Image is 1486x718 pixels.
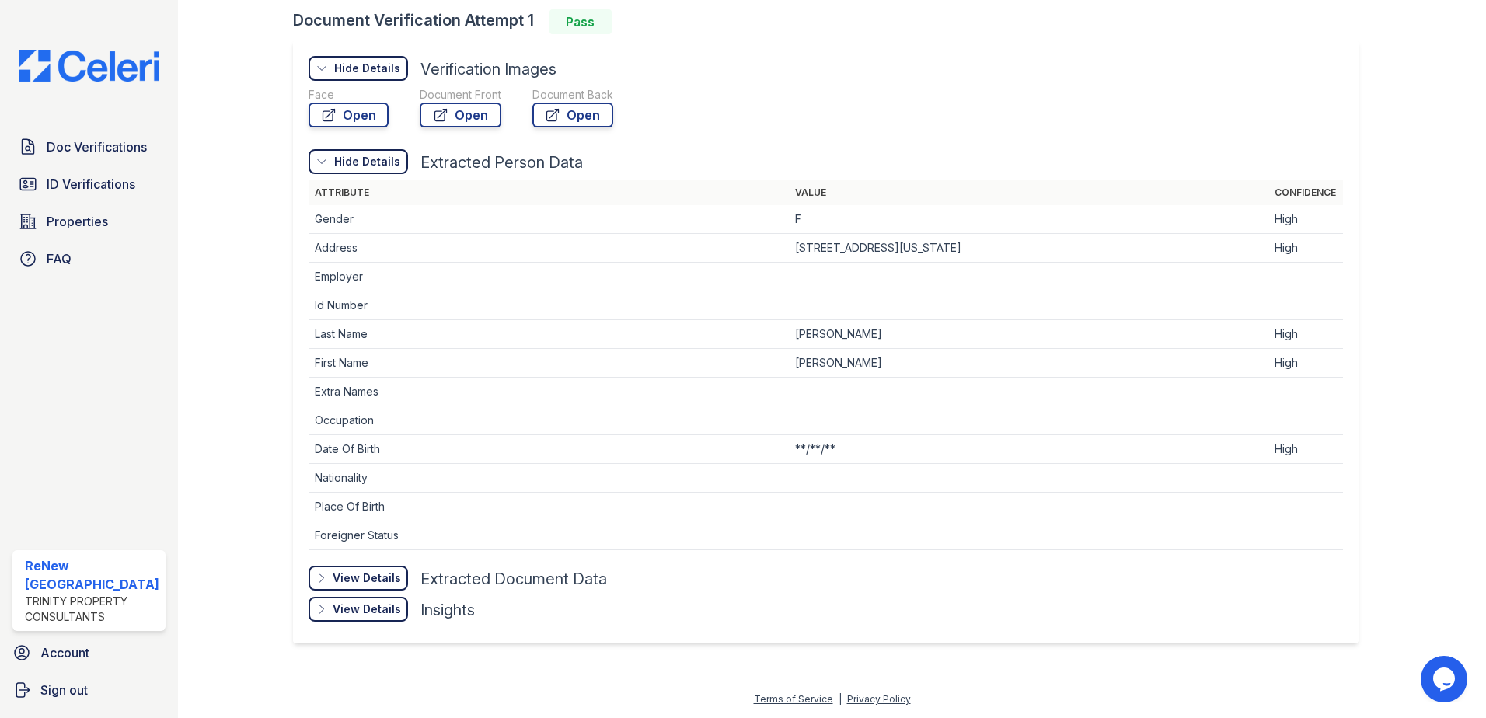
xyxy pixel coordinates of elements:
[293,9,1372,34] div: Document Verification Attempt 1
[1268,435,1343,464] td: High
[12,206,166,237] a: Properties
[1268,320,1343,349] td: High
[789,349,1269,378] td: [PERSON_NAME]
[532,103,613,127] a: Open
[12,169,166,200] a: ID Verifications
[789,320,1269,349] td: [PERSON_NAME]
[25,594,159,625] div: Trinity Property Consultants
[12,243,166,274] a: FAQ
[309,234,789,263] td: Address
[309,406,789,435] td: Occupation
[839,693,842,705] div: |
[40,643,89,662] span: Account
[309,349,789,378] td: First Name
[1268,349,1343,378] td: High
[6,50,172,82] img: CE_Logo_Blue-a8612792a0a2168367f1c8372b55b34899dd931a85d93a1a3d3e32e68fde9ad4.png
[532,87,613,103] div: Document Back
[333,570,401,586] div: View Details
[47,249,72,268] span: FAQ
[789,205,1269,234] td: F
[309,493,789,521] td: Place Of Birth
[309,180,789,205] th: Attribute
[334,61,400,76] div: Hide Details
[6,637,172,668] a: Account
[420,599,475,621] div: Insights
[47,138,147,156] span: Doc Verifications
[1268,234,1343,263] td: High
[420,58,556,80] div: Verification Images
[309,263,789,291] td: Employer
[47,175,135,193] span: ID Verifications
[40,681,88,699] span: Sign out
[789,180,1269,205] th: Value
[25,556,159,594] div: ReNew [GEOGRAPHIC_DATA]
[6,674,172,706] a: Sign out
[309,521,789,550] td: Foreigner Status
[47,212,108,231] span: Properties
[309,103,389,127] a: Open
[309,87,389,103] div: Face
[420,152,583,173] div: Extracted Person Data
[420,103,501,127] a: Open
[309,205,789,234] td: Gender
[549,9,612,34] div: Pass
[789,234,1269,263] td: [STREET_ADDRESS][US_STATE]
[309,291,789,320] td: Id Number
[309,435,789,464] td: Date Of Birth
[847,693,911,705] a: Privacy Policy
[420,568,607,590] div: Extracted Document Data
[420,87,501,103] div: Document Front
[1268,180,1343,205] th: Confidence
[334,154,400,169] div: Hide Details
[12,131,166,162] a: Doc Verifications
[1268,205,1343,234] td: High
[309,320,789,349] td: Last Name
[1421,656,1470,702] iframe: chat widget
[309,378,789,406] td: Extra Names
[754,693,833,705] a: Terms of Service
[309,464,789,493] td: Nationality
[333,601,401,617] div: View Details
